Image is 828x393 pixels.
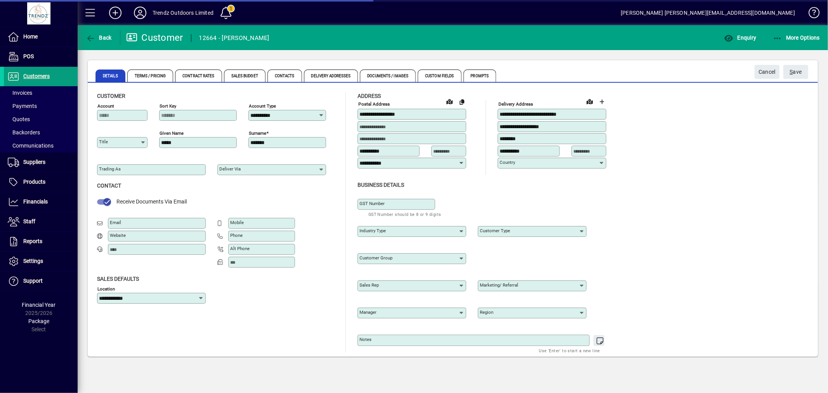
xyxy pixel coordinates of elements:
span: Invoices [8,90,32,96]
span: Contract Rates [175,70,222,82]
mat-label: Notes [359,337,371,342]
span: Financials [23,198,48,205]
span: Business details [358,182,404,188]
span: Custom Fields [418,70,461,82]
a: Backorders [4,126,78,139]
mat-label: Surname [249,130,266,136]
mat-label: Alt Phone [230,246,250,251]
span: POS [23,53,34,59]
span: Suppliers [23,159,45,165]
div: [PERSON_NAME] [PERSON_NAME][EMAIL_ADDRESS][DOMAIN_NAME] [621,7,795,19]
span: Support [23,278,43,284]
mat-label: Customer group [359,255,392,261]
span: ave [790,66,802,78]
a: Communications [4,139,78,152]
div: Customer [126,31,183,44]
mat-label: Mobile [230,220,244,225]
span: Sales Budget [224,70,266,82]
a: Products [4,172,78,192]
mat-label: Location [97,286,115,291]
span: Enquiry [724,35,756,41]
mat-label: Given name [160,130,184,136]
span: Address [358,93,381,99]
button: Copy to Delivery address [456,96,468,108]
span: Financial Year [22,302,56,308]
span: Communications [8,143,54,149]
mat-label: GST Number [359,201,385,206]
mat-hint: Use 'Enter' to start a new line [539,346,600,355]
span: Cancel [759,66,776,78]
button: Profile [128,6,153,20]
span: Delivery Addresses [304,70,358,82]
span: Quotes [8,116,30,122]
span: Contact [97,183,121,189]
button: Back [84,31,114,45]
mat-label: Country [500,160,515,165]
a: Suppliers [4,153,78,172]
a: Payments [4,99,78,113]
a: Reports [4,232,78,251]
span: Customer [97,93,125,99]
span: Documents / Images [360,70,416,82]
mat-label: Title [99,139,108,144]
span: Receive Documents Via Email [116,198,187,205]
div: 12664 - [PERSON_NAME] [199,32,269,44]
a: Home [4,27,78,47]
button: Enquiry [722,31,758,45]
span: Contacts [267,70,302,82]
span: Prompts [463,70,496,82]
mat-label: Website [110,233,126,238]
span: Terms / Pricing [127,70,174,82]
mat-label: Manager [359,310,377,315]
a: Financials [4,192,78,212]
mat-label: Industry type [359,228,386,233]
span: Settings [23,258,43,264]
button: Add [103,6,128,20]
a: View on map [443,95,456,108]
span: Back [86,35,112,41]
mat-label: Deliver via [219,166,241,172]
mat-label: Sort key [160,103,176,109]
a: Knowledge Base [803,2,818,27]
div: Trendz Outdoors Limited [153,7,214,19]
mat-label: Account [97,103,114,109]
mat-label: Customer type [480,228,510,233]
mat-hint: GST Number should be 8 or 9 digits [368,210,441,219]
a: POS [4,47,78,66]
mat-label: Email [110,220,121,225]
a: Quotes [4,113,78,126]
button: Choose address [596,96,608,108]
button: Save [783,65,808,79]
a: Settings [4,252,78,271]
mat-label: Phone [230,233,243,238]
span: Products [23,179,45,185]
span: Backorders [8,129,40,136]
span: Sales defaults [97,276,139,282]
span: Customers [23,73,50,79]
a: Invoices [4,86,78,99]
button: Cancel [755,65,779,79]
button: More Options [771,31,822,45]
span: Details [95,70,125,82]
mat-label: Trading as [99,166,121,172]
app-page-header-button: Back [78,31,120,45]
span: Payments [8,103,37,109]
a: Staff [4,212,78,231]
span: Package [28,318,49,324]
mat-label: Marketing/ Referral [480,282,518,288]
mat-label: Sales rep [359,282,379,288]
a: Support [4,271,78,291]
span: Staff [23,218,35,224]
span: Reports [23,238,42,244]
span: Home [23,33,38,40]
a: View on map [583,95,596,108]
span: S [790,69,793,75]
mat-label: Region [480,310,493,315]
span: More Options [773,35,820,41]
mat-label: Account Type [249,103,276,109]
